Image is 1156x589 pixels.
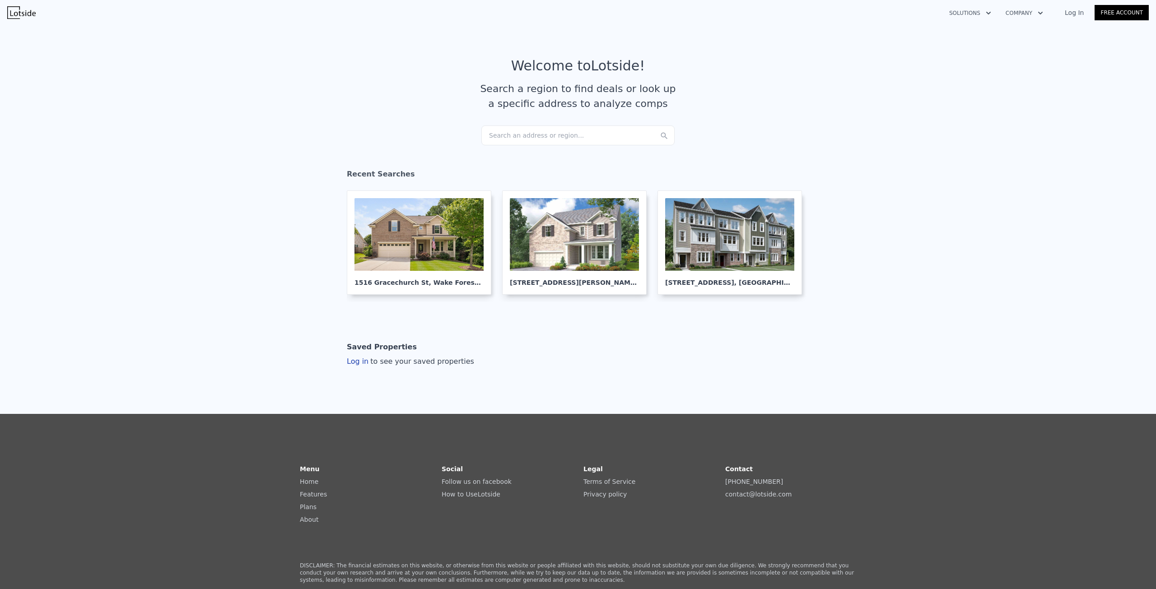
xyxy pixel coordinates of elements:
[510,271,639,287] div: [STREET_ADDRESS][PERSON_NAME] , Wake Forest
[347,338,417,356] div: Saved Properties
[300,465,319,473] strong: Menu
[481,125,675,145] div: Search an address or region...
[1095,5,1149,20] a: Free Account
[998,5,1050,21] button: Company
[1054,8,1095,17] a: Log In
[347,162,809,190] div: Recent Searches
[300,491,327,498] a: Features
[442,478,512,485] a: Follow us on facebook
[368,357,474,366] span: to see your saved properties
[477,81,679,111] div: Search a region to find deals or look up a specific address to analyze comps
[7,6,36,19] img: Lotside
[725,491,792,498] a: contact@lotside.com
[300,503,317,510] a: Plans
[657,190,809,295] a: [STREET_ADDRESS], [GEOGRAPHIC_DATA]
[300,516,318,523] a: About
[665,271,794,287] div: [STREET_ADDRESS] , [GEOGRAPHIC_DATA]
[583,478,635,485] a: Terms of Service
[347,190,499,295] a: 1516 Gracechurch St, Wake Forest,NC 27587
[725,465,753,473] strong: Contact
[354,271,484,287] div: 1516 Gracechurch St , Wake Forest
[725,478,783,485] a: [PHONE_NUMBER]
[347,356,474,367] div: Log in
[942,5,998,21] button: Solutions
[442,465,463,473] strong: Social
[511,58,645,74] div: Welcome to Lotside !
[583,465,603,473] strong: Legal
[442,491,500,498] a: How to UseLotside
[502,190,654,295] a: [STREET_ADDRESS][PERSON_NAME], Wake Forest
[300,562,856,584] p: DISCLAIMER: The financial estimates on this website, or otherwise from this website or people aff...
[300,478,318,485] a: Home
[583,491,627,498] a: Privacy policy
